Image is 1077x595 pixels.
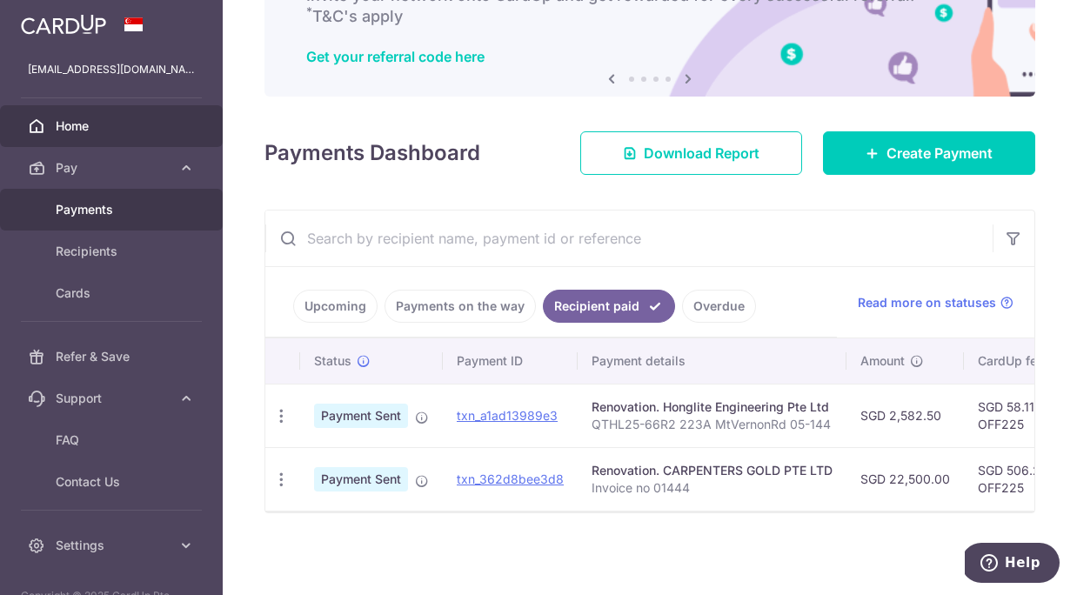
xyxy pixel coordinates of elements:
[858,294,996,311] span: Read more on statuses
[314,467,408,491] span: Payment Sent
[56,348,171,365] span: Refer & Save
[858,294,1013,311] a: Read more on statuses
[56,537,171,554] span: Settings
[860,352,905,370] span: Amount
[56,201,171,218] span: Payments
[592,398,833,416] div: Renovation. Honglite Engineering Pte Ltd
[580,131,802,175] a: Download Report
[846,447,964,511] td: SGD 22,500.00
[306,48,485,65] a: Get your referral code here
[264,137,480,169] h4: Payments Dashboard
[682,290,756,323] a: Overdue
[592,416,833,433] p: QTHL25-66R2 223A MtVernonRd 05-144
[592,479,833,497] p: Invoice no 01444
[56,159,171,177] span: Pay
[644,143,759,164] span: Download Report
[443,338,578,384] th: Payment ID
[56,243,171,260] span: Recipients
[457,471,564,486] a: txn_362d8bee3d8
[964,447,1077,511] td: SGD 506.25 OFF225
[56,431,171,449] span: FAQ
[385,290,536,323] a: Payments on the way
[56,390,171,407] span: Support
[56,284,171,302] span: Cards
[886,143,993,164] span: Create Payment
[543,290,675,323] a: Recipient paid
[56,473,171,491] span: Contact Us
[265,211,993,266] input: Search by recipient name, payment id or reference
[28,61,195,78] p: [EMAIL_ADDRESS][DOMAIN_NAME]
[457,408,558,423] a: txn_a1ad13989e3
[56,117,171,135] span: Home
[965,543,1060,586] iframe: Opens a widget where you can find more information
[823,131,1035,175] a: Create Payment
[21,14,106,35] img: CardUp
[592,462,833,479] div: Renovation. CARPENTERS GOLD PTE LTD
[964,384,1077,447] td: SGD 58.11 OFF225
[293,290,378,323] a: Upcoming
[978,352,1044,370] span: CardUp fee
[846,384,964,447] td: SGD 2,582.50
[578,338,846,384] th: Payment details
[314,404,408,428] span: Payment Sent
[314,352,351,370] span: Status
